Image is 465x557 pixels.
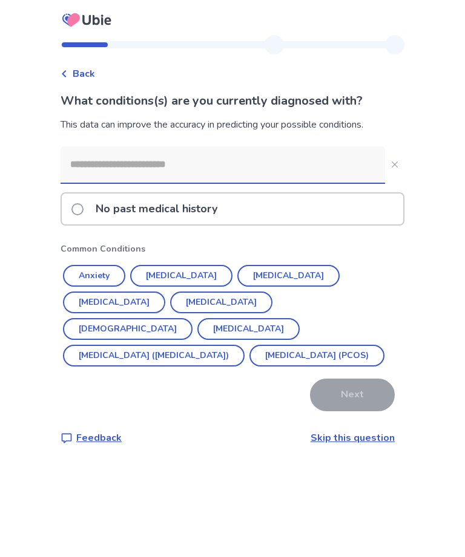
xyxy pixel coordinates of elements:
span: Back [73,67,95,81]
button: [MEDICAL_DATA] [130,265,232,287]
button: [MEDICAL_DATA] [237,265,340,287]
a: Skip this question [311,431,395,445]
a: Feedback [61,431,122,445]
p: Feedback [76,431,122,445]
button: Close [385,155,404,174]
button: [MEDICAL_DATA] ([MEDICAL_DATA]) [63,345,245,366]
p: No past medical history [88,194,225,224]
div: This data can improve the accuracy in predicting your possible conditions. [61,117,404,132]
button: Anxiety [63,265,125,287]
button: [MEDICAL_DATA] (PCOS) [249,345,384,366]
p: What conditions(s) are you currently diagnosed with? [61,92,404,110]
button: [MEDICAL_DATA] [63,292,165,313]
button: Next [310,379,395,411]
p: Common Conditions [61,243,404,255]
input: Close [61,146,385,183]
button: [DEMOGRAPHIC_DATA] [63,318,193,340]
button: [MEDICAL_DATA] [197,318,300,340]
button: [MEDICAL_DATA] [170,292,272,313]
